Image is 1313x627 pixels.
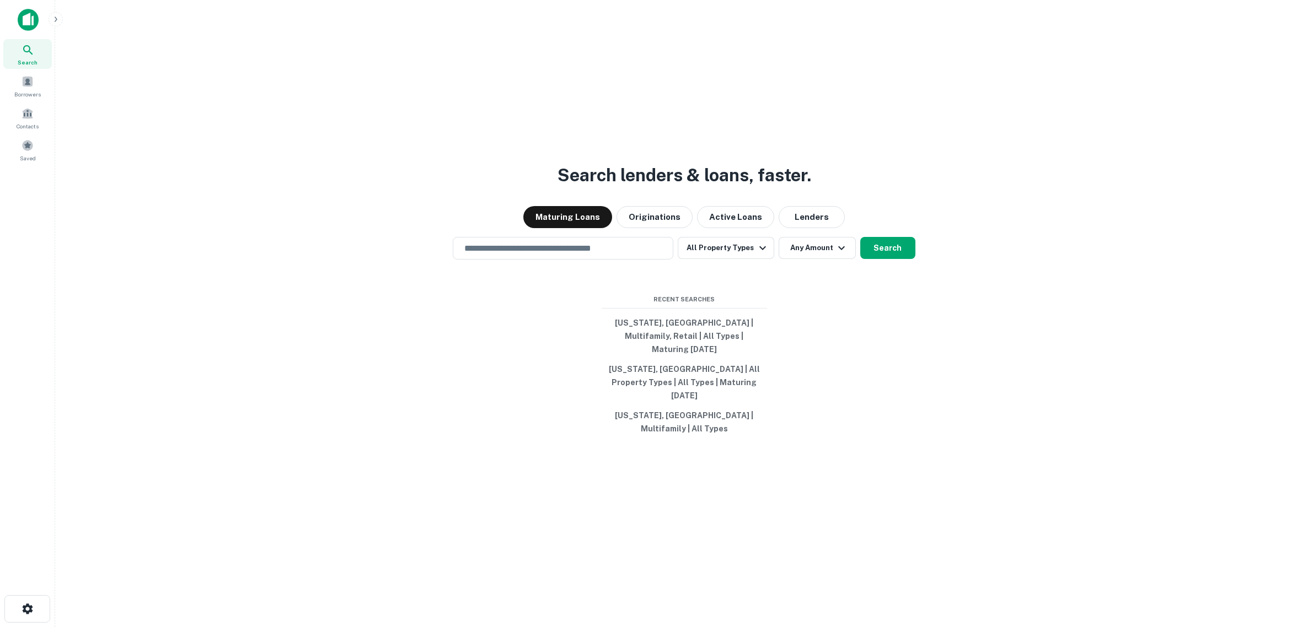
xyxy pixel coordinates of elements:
button: Originations [617,206,693,228]
button: Search [860,237,915,259]
button: Maturing Loans [523,206,612,228]
button: [US_STATE], [GEOGRAPHIC_DATA] | Multifamily, Retail | All Types | Maturing [DATE] [602,313,767,359]
a: Borrowers [3,71,52,101]
a: Search [3,39,52,69]
button: [US_STATE], [GEOGRAPHIC_DATA] | All Property Types | All Types | Maturing [DATE] [602,359,767,406]
button: [US_STATE], [GEOGRAPHIC_DATA] | Multifamily | All Types [602,406,767,439]
span: Contacts [17,122,39,131]
a: Contacts [3,103,52,133]
img: capitalize-icon.png [18,9,39,31]
span: Saved [20,154,36,163]
button: All Property Types [678,237,774,259]
span: Borrowers [14,90,41,99]
button: Any Amount [779,237,856,259]
button: Active Loans [697,206,774,228]
h3: Search lenders & loans, faster. [558,162,811,188]
iframe: Chat Widget [1258,539,1313,592]
span: Recent Searches [602,295,767,304]
a: Saved [3,135,52,165]
span: Search [18,58,37,67]
button: Lenders [779,206,845,228]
